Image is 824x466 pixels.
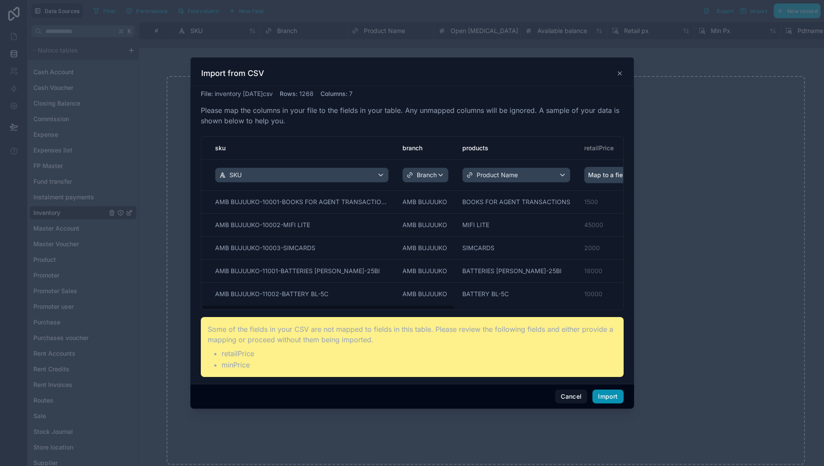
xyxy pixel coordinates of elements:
span: Columns : [320,90,347,97]
span: Branch [417,171,437,179]
td: BATTERIES [PERSON_NAME]-25BI [455,260,577,283]
th: products [455,137,577,160]
td: AMB BUJUUKO-11002-BATTERY BL-5C [201,283,396,309]
span: SKU [229,171,242,179]
li: minPrice [222,360,617,370]
button: Branch [402,168,448,182]
span: 7 [349,90,353,97]
span: 1268 [299,90,314,97]
td: MIFI LITE [455,214,577,237]
button: Product Name [462,168,570,182]
span: Rows : [280,90,298,97]
td: 18000 [577,260,647,283]
td: AMB BUJUUKO-10002-MIFI LITE [201,214,396,237]
span: inventory [DATE]csv [215,90,273,97]
td: 2000 [577,237,647,260]
button: Map to a field [584,167,640,183]
th: branch [396,137,455,160]
td: 10000 [577,283,647,309]
button: Cancel [555,390,587,403]
li: retailPrice [222,348,617,359]
button: SKU [215,168,389,182]
td: AMB BUJUUKO [396,191,455,214]
td: AMB BUJUUKO [396,260,455,283]
td: AMB BUJUUKO [396,283,455,309]
td: AMB BUJUUKO [396,214,455,237]
td: AMB BUJUUKO-11001-BATTERIES [PERSON_NAME]-25BI [201,260,396,283]
td: BOOKS FOR AGENT TRANSACTIONS [455,191,577,214]
td: AMB BUJUUKO-10001-BOOKS FOR AGENT TRANSACTIONS [201,191,396,214]
span: File : [201,90,213,97]
span: Product Name [477,171,518,179]
td: BATTERY BL-5C [455,283,577,309]
div: scrollable content [201,137,623,310]
td: AMB BUJUUKO-10003-SIMCARDS [201,237,396,260]
td: AMB BUJUUKO [396,237,455,260]
span: Map to a field [588,167,628,183]
h3: Import from CSV [201,68,264,79]
td: 45000 [577,214,647,237]
th: retailPrice [577,137,647,160]
td: SIMCARDS [455,237,577,260]
button: Import [592,390,623,403]
td: 1500 [577,191,647,214]
p: Please map the columns in your file to the fields in your table. Any unmapped columns will be ign... [201,105,624,126]
th: sku [201,137,396,160]
p: Some of the fields in your CSV are not mapped to fields in this table. Please review the followin... [208,324,617,345]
